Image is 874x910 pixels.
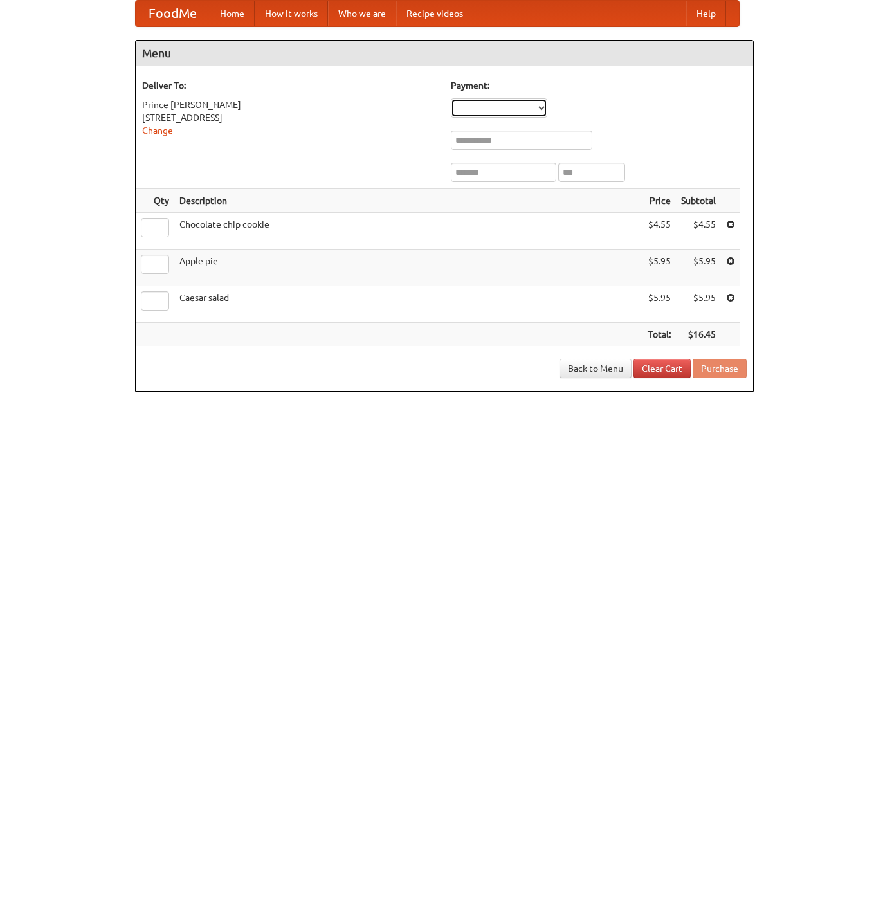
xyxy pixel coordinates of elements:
a: Help [686,1,726,26]
a: Who we are [328,1,396,26]
button: Purchase [693,359,747,378]
td: $5.95 [676,250,721,286]
td: Caesar salad [174,286,642,323]
div: [STREET_ADDRESS] [142,111,438,124]
th: Price [642,189,676,213]
th: Description [174,189,642,213]
td: $4.55 [676,213,721,250]
a: Change [142,125,173,136]
h4: Menu [136,41,753,66]
th: Qty [136,189,174,213]
td: $5.95 [642,286,676,323]
h5: Deliver To: [142,79,438,92]
td: $5.95 [676,286,721,323]
a: How it works [255,1,328,26]
div: Prince [PERSON_NAME] [142,98,438,111]
a: Home [210,1,255,26]
td: Apple pie [174,250,642,286]
td: Chocolate chip cookie [174,213,642,250]
a: Recipe videos [396,1,473,26]
td: $5.95 [642,250,676,286]
h5: Payment: [451,79,747,92]
th: Subtotal [676,189,721,213]
td: $4.55 [642,213,676,250]
a: FoodMe [136,1,210,26]
a: Clear Cart [633,359,691,378]
th: $16.45 [676,323,721,347]
th: Total: [642,323,676,347]
a: Back to Menu [560,359,632,378]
